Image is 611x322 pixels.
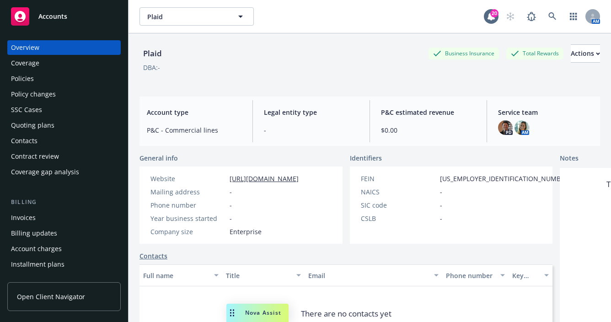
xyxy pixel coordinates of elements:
a: Contacts [139,251,167,261]
a: Policies [7,71,121,86]
div: Billing [7,198,121,207]
span: P&C estimated revenue [381,107,476,117]
div: DBA: - [143,63,160,72]
div: Company size [150,227,226,236]
a: Quoting plans [7,118,121,133]
div: Plaid [139,48,166,59]
button: Actions [571,44,600,63]
a: Billing updates [7,226,121,241]
div: CSLB [361,214,436,223]
div: Billing updates [11,226,57,241]
a: Policy changes [7,87,121,102]
div: Actions [571,45,600,62]
div: Coverage [11,56,39,70]
div: Full name [143,271,209,280]
span: Nova Assist [245,309,281,317]
div: Key contact [512,271,539,280]
span: There are no contacts yet [301,308,391,319]
div: Contract review [11,149,59,164]
span: - [230,214,232,223]
span: Enterprise [230,227,262,236]
span: Accounts [38,13,67,20]
div: Quoting plans [11,118,54,133]
span: Service team [498,107,593,117]
a: Overview [7,40,121,55]
button: Plaid [139,7,254,26]
a: Switch app [564,7,583,26]
div: SSC Cases [11,102,42,117]
span: - [264,125,359,135]
span: - [230,200,232,210]
div: FEIN [361,174,436,183]
div: Phone number [446,271,494,280]
div: Drag to move [226,304,238,322]
div: Installment plans [11,257,64,272]
img: photo [498,120,513,135]
button: Phone number [442,264,508,286]
a: [URL][DOMAIN_NAME] [230,174,299,183]
span: Notes [560,153,579,164]
span: - [440,200,442,210]
a: Contacts [7,134,121,148]
div: Year business started [150,214,226,223]
div: SIC code [361,200,436,210]
span: Account type [147,107,241,117]
button: Full name [139,264,222,286]
div: Invoices [11,210,36,225]
div: Policies [11,71,34,86]
span: $0.00 [381,125,476,135]
a: Start snowing [501,7,520,26]
div: NAICS [361,187,436,197]
span: Open Client Navigator [17,292,85,301]
a: Report a Bug [522,7,541,26]
a: Installment plans [7,257,121,272]
div: 20 [490,9,498,17]
button: Key contact [509,264,552,286]
span: - [230,187,232,197]
span: Identifiers [350,153,382,163]
button: Title [222,264,305,286]
div: Title [226,271,291,280]
div: Contacts [11,134,38,148]
div: Phone number [150,200,226,210]
a: Coverage [7,56,121,70]
span: Legal entity type [264,107,359,117]
div: Mailing address [150,187,226,197]
a: SSC Cases [7,102,121,117]
span: P&C - Commercial lines [147,125,241,135]
a: Contract review [7,149,121,164]
a: Invoices [7,210,121,225]
span: Plaid [147,12,226,21]
img: photo [515,120,529,135]
button: Nova Assist [226,304,289,322]
div: Overview [11,40,39,55]
div: Policy changes [11,87,56,102]
div: Business Insurance [429,48,499,59]
div: Account charges [11,241,62,256]
div: Email [308,271,429,280]
span: General info [139,153,178,163]
span: [US_EMPLOYER_IDENTIFICATION_NUMBER] [440,174,571,183]
div: Total Rewards [506,48,563,59]
span: - [440,214,442,223]
div: Coverage gap analysis [11,165,79,179]
span: - [440,187,442,197]
a: Search [543,7,562,26]
a: Accounts [7,4,121,29]
button: Email [305,264,442,286]
a: Coverage gap analysis [7,165,121,179]
div: Website [150,174,226,183]
a: Account charges [7,241,121,256]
